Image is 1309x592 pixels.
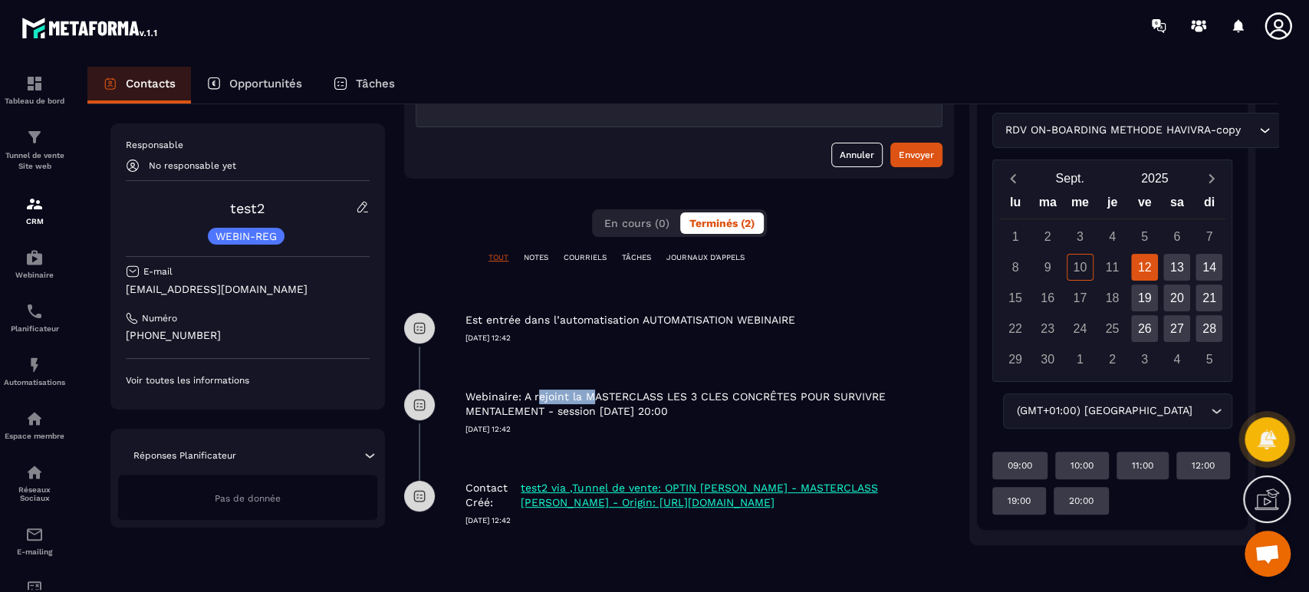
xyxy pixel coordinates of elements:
a: automationsautomationsWebinaire [4,237,65,291]
a: Tâches [317,67,410,104]
div: me [1064,192,1096,219]
div: 5 [1196,346,1222,373]
div: 9 [1034,254,1061,281]
div: 22 [1001,315,1028,342]
p: 12:00 [1192,459,1215,472]
p: Tableau de bord [4,97,65,105]
p: test2 via ,Tunnel de vente: OPTIN [PERSON_NAME] - MASTERCLASS [PERSON_NAME] - Origin: [URL][DOMAI... [521,481,949,510]
div: 3 [1131,346,1158,373]
span: Pas de donnée [215,493,281,504]
div: 17 [1067,284,1094,311]
p: E-mail [143,265,173,278]
div: 26 [1131,315,1158,342]
div: 8 [1001,254,1028,281]
div: 30 [1034,346,1061,373]
p: Automatisations [4,378,65,386]
span: RDV ON-BOARDING METHODE HAVIVRA-copy [1002,122,1244,139]
input: Search for option [1196,403,1207,419]
a: Contacts [87,67,191,104]
input: Search for option [1244,122,1255,139]
div: ve [1128,192,1160,219]
p: Contact Créé: [465,481,517,510]
img: automations [25,409,44,428]
div: Calendar wrapper [999,192,1225,373]
div: 4 [1163,346,1190,373]
p: WEBIN-REG [215,231,277,242]
div: Search for option [1003,393,1232,429]
div: 25 [1099,315,1126,342]
div: 14 [1196,254,1222,281]
p: [DATE] 12:42 [465,333,954,344]
div: 1 [1001,223,1028,250]
div: je [1096,192,1128,219]
a: formationformationCRM [4,183,65,237]
a: emailemailE-mailing [4,514,65,567]
div: 13 [1163,254,1190,281]
button: Next month [1197,168,1225,189]
p: JOURNAUX D'APPELS [666,252,745,263]
p: [DATE] 12:42 [465,515,954,526]
p: 10:00 [1071,459,1094,472]
img: formation [25,128,44,146]
div: 16 [1034,284,1061,311]
p: E-mailing [4,548,65,556]
p: Est entrée dans l’automatisation AUTOMATISATION WEBINAIRE [465,313,795,327]
a: schedulerschedulerPlanificateur [4,291,65,344]
p: 20:00 [1069,495,1094,507]
p: Réponses Planificateur [133,449,236,462]
p: CRM [4,217,65,225]
p: TÂCHES [622,252,651,263]
div: 4 [1099,223,1126,250]
button: En cours (0) [595,212,679,234]
p: COURRIELS [564,252,607,263]
div: 15 [1001,284,1028,311]
img: social-network [25,463,44,482]
p: 09:00 [1008,459,1032,472]
div: 29 [1001,346,1028,373]
span: En cours (0) [604,217,669,229]
p: Planificateur [4,324,65,333]
div: sa [1161,192,1193,219]
div: 21 [1196,284,1222,311]
div: 20 [1163,284,1190,311]
div: lu [999,192,1031,219]
a: automationsautomationsEspace membre [4,398,65,452]
div: Envoyer [899,147,934,163]
div: 5 [1131,223,1158,250]
p: [DATE] 12:42 [465,424,954,435]
div: Calendar days [999,223,1225,373]
div: 19 [1131,284,1158,311]
div: 6 [1163,223,1190,250]
p: 19:00 [1008,495,1031,507]
p: Webinaire [4,271,65,279]
p: NOTES [524,252,548,263]
p: Voir toutes les informations [126,374,370,386]
div: di [1193,192,1225,219]
p: [PHONE_NUMBER] [126,328,370,343]
p: No responsable yet [149,160,236,171]
div: 3 [1067,223,1094,250]
span: Terminés (2) [689,217,755,229]
button: Open years overlay [1112,165,1197,192]
a: automationsautomationsAutomatisations [4,344,65,398]
button: Envoyer [890,143,942,167]
p: 11:00 [1132,459,1153,472]
p: Opportunités [229,77,302,90]
div: Ouvrir le chat [1245,531,1291,577]
div: 1 [1067,346,1094,373]
button: Annuler [831,143,883,167]
div: 12 [1131,254,1158,281]
span: (GMT+01:00) [GEOGRAPHIC_DATA] [1013,403,1196,419]
div: 2 [1034,223,1061,250]
img: logo [21,14,160,41]
p: Responsable [126,139,370,151]
a: social-networksocial-networkRéseaux Sociaux [4,452,65,514]
p: [EMAIL_ADDRESS][DOMAIN_NAME] [126,282,370,297]
img: formation [25,195,44,213]
div: 11 [1099,254,1126,281]
p: Webinaire: A rejoint la MASTERCLASS LES 3 CLES CONCRÊTES POUR SURVIVRE MENTALEMENT - session [DAT... [465,390,950,419]
div: 7 [1196,223,1222,250]
a: Opportunités [191,67,317,104]
p: Espace membre [4,432,65,440]
div: 18 [1099,284,1126,311]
